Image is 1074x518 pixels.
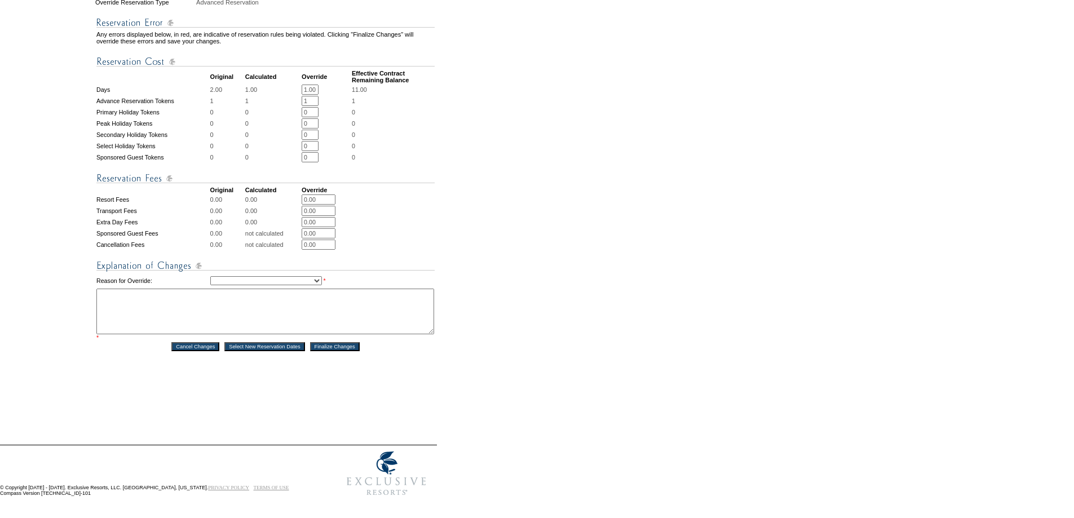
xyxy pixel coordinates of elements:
[210,228,244,238] td: 0.00
[96,107,209,117] td: Primary Holiday Tokens
[96,240,209,250] td: Cancellation Fees
[245,240,300,250] td: not calculated
[352,154,355,161] span: 0
[96,228,209,238] td: Sponsored Guest Fees
[210,96,244,106] td: 1
[96,31,435,45] td: Any errors displayed below, in red, are indicative of reservation rules being violated. Clicking ...
[210,141,244,151] td: 0
[210,152,244,162] td: 0
[210,240,244,250] td: 0.00
[254,485,289,490] a: TERMS OF USE
[352,70,435,83] td: Effective Contract Remaining Balance
[96,217,209,227] td: Extra Day Fees
[245,118,300,129] td: 0
[245,130,300,140] td: 0
[245,217,300,227] td: 0.00
[96,118,209,129] td: Peak Holiday Tokens
[208,485,249,490] a: PRIVACY POLICY
[245,107,300,117] td: 0
[96,130,209,140] td: Secondary Holiday Tokens
[245,194,300,205] td: 0.00
[352,86,367,93] span: 11.00
[96,152,209,162] td: Sponsored Guest Tokens
[245,85,300,95] td: 1.00
[245,187,300,193] td: Calculated
[245,96,300,106] td: 1
[352,98,355,104] span: 1
[210,70,244,83] td: Original
[210,187,244,193] td: Original
[96,16,435,30] img: Reservation Errors
[245,228,300,238] td: not calculated
[96,171,435,185] img: Reservation Fees
[210,118,244,129] td: 0
[245,152,300,162] td: 0
[96,194,209,205] td: Resort Fees
[210,85,244,95] td: 2.00
[245,141,300,151] td: 0
[171,342,219,351] input: Cancel Changes
[310,342,360,351] input: Finalize Changes
[302,187,351,193] td: Override
[210,217,244,227] td: 0.00
[96,96,209,106] td: Advance Reservation Tokens
[96,274,209,287] td: Reason for Override:
[245,70,300,83] td: Calculated
[352,120,355,127] span: 0
[336,445,437,502] img: Exclusive Resorts
[96,206,209,216] td: Transport Fees
[210,130,244,140] td: 0
[96,85,209,95] td: Days
[210,194,244,205] td: 0.00
[352,131,355,138] span: 0
[352,109,355,116] span: 0
[352,143,355,149] span: 0
[96,55,435,69] img: Reservation Cost
[224,342,305,351] input: Select New Reservation Dates
[210,206,244,216] td: 0.00
[210,107,244,117] td: 0
[96,259,435,273] img: Explanation of Changes
[302,70,351,83] td: Override
[96,141,209,151] td: Select Holiday Tokens
[245,206,300,216] td: 0.00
